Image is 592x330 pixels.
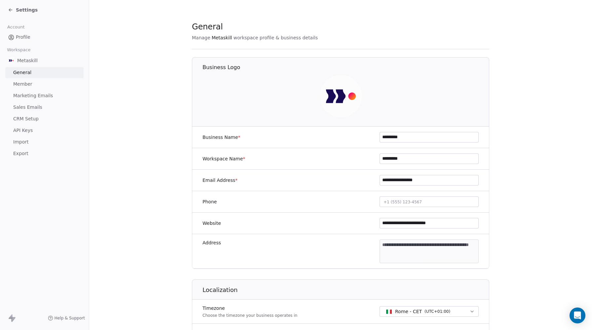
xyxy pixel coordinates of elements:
span: workspace profile & business details [233,34,318,41]
span: ( UTC+01:00 ) [425,309,450,314]
span: Member [13,81,32,88]
span: Metaskill [212,34,232,41]
h1: Business Logo [203,64,490,71]
span: Account [4,22,27,32]
a: API Keys [5,125,84,136]
label: Phone [203,198,217,205]
button: +1 (555) 123-4567 [380,196,479,207]
span: Metaskill [17,57,38,64]
p: Choose the timezone your business operates in [203,313,297,318]
label: Address [203,239,221,246]
a: Member [5,79,84,90]
span: +1 (555) 123-4567 [384,200,422,204]
span: General [192,22,223,32]
label: Website [203,220,221,227]
a: Sales Emails [5,102,84,113]
a: General [5,67,84,78]
a: Settings [8,7,38,13]
label: Workspace Name [203,155,245,162]
span: CRM Setup [13,115,39,122]
a: CRM Setup [5,113,84,124]
span: Marketing Emails [13,92,53,99]
span: Import [13,139,28,145]
span: Help & Support [55,315,85,321]
a: Import [5,137,84,147]
span: Settings [16,7,38,13]
a: Profile [5,32,84,43]
a: Marketing Emails [5,90,84,101]
span: Workspace [4,45,33,55]
label: Email Address [203,177,238,184]
span: Manage [192,34,210,41]
span: Profile [16,34,30,41]
h1: Localization [203,286,490,294]
img: AVATAR%20METASKILL%20-%20Colori%20Positivo.png [320,75,362,117]
span: General [13,69,31,76]
label: Timezone [203,305,297,311]
img: AVATAR%20METASKILL%20-%20Colori%20Positivo.png [8,57,15,64]
span: Rome - CET [395,308,422,315]
span: Sales Emails [13,104,42,111]
div: Open Intercom Messenger [570,308,585,323]
span: Export [13,150,28,157]
label: Business Name [203,134,240,141]
a: Help & Support [48,315,85,321]
span: API Keys [13,127,33,134]
button: Rome - CET(UTC+01:00) [380,306,479,317]
a: Export [5,148,84,159]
